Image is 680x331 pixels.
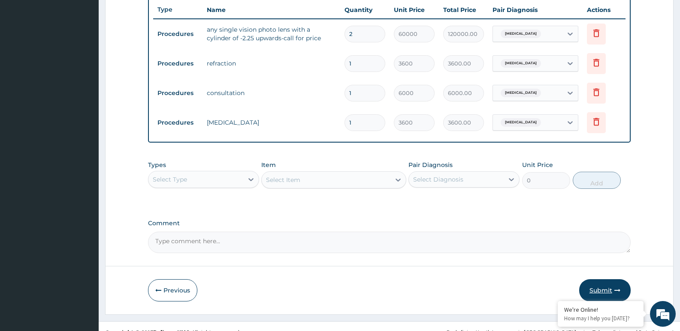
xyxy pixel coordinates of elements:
[522,161,553,169] label: Unit Price
[202,1,340,18] th: Name
[202,55,340,72] td: refraction
[202,21,340,47] td: any single vision photo lens with a cylinder of -2.25 upwards-call for price
[573,172,621,189] button: Add
[439,1,488,18] th: Total Price
[340,1,390,18] th: Quantity
[153,2,202,18] th: Type
[153,115,202,131] td: Procedures
[148,220,631,227] label: Comment
[501,59,541,68] span: [MEDICAL_DATA]
[202,114,340,131] td: [MEDICAL_DATA]
[501,30,541,38] span: [MEDICAL_DATA]
[153,85,202,101] td: Procedures
[390,1,439,18] th: Unit Price
[148,161,166,169] label: Types
[408,161,453,169] label: Pair Diagnosis
[564,306,637,313] div: We're Online!
[141,4,161,25] div: Minimize live chat window
[16,43,35,64] img: d_794563401_company_1708531726252_794563401
[488,1,583,18] th: Pair Diagnosis
[501,89,541,97] span: [MEDICAL_DATA]
[45,48,144,59] div: Chat with us now
[413,175,463,184] div: Select Diagnosis
[583,1,626,18] th: Actions
[579,279,631,301] button: Submit
[153,175,187,184] div: Select Type
[564,315,637,322] p: How may I help you today?
[261,161,276,169] label: Item
[153,26,202,42] td: Procedures
[4,234,163,264] textarea: Type your message and hit 'Enter'
[202,84,340,101] td: consultation
[501,118,541,127] span: [MEDICAL_DATA]
[50,108,118,194] span: We're online!
[148,279,197,301] button: Previous
[153,56,202,72] td: Procedures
